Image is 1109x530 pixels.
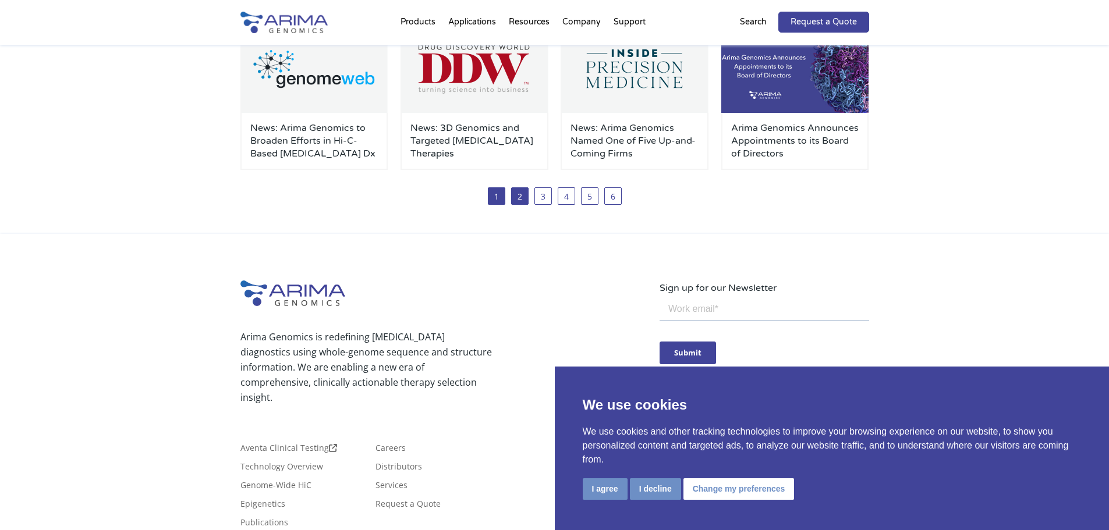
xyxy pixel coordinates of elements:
span: 1 [488,187,505,205]
iframe: Form 0 [660,296,869,372]
a: Aventa Clinical Testing [240,444,337,457]
p: Sign up for our Newsletter [660,280,869,296]
a: 5 [581,187,598,205]
a: Epigenetics [240,500,285,513]
a: Technology Overview [240,463,323,475]
p: We use cookies [583,394,1082,415]
img: Arima-Genomics-logo [240,12,328,33]
a: News: Arima Genomics to Broaden Efforts in Hi-C-Based [MEDICAL_DATA] Dx [250,122,378,160]
a: 2 [511,187,529,205]
img: Board-members-500x300.jpg [721,24,869,113]
p: We use cookies and other tracking technologies to improve your browsing experience on our website... [583,425,1082,467]
img: Inside-Precision-Medicine_Logo-500x300.png [561,24,708,113]
img: Arima-Genomics-logo [240,280,345,306]
p: Search [740,15,767,30]
img: Drug-Discovery-World_Logo-500x300.png [401,24,548,113]
a: Arima Genomics Announces Appointments to its Board of Directors [731,122,859,160]
img: GenomeWeb_Press-Release_Logo-500x300.png [240,24,388,113]
button: I decline [630,478,681,500]
a: Genome-Wide HiC [240,481,311,494]
button: I agree [583,478,628,500]
a: Request a Quote [375,500,441,513]
button: Change my preferences [683,478,795,500]
a: 3 [534,187,552,205]
a: Careers [375,444,406,457]
a: 4 [558,187,575,205]
a: Services [375,481,408,494]
a: 6 [604,187,622,205]
a: Request a Quote [778,12,869,33]
a: News: 3D Genomics and Targeted [MEDICAL_DATA] Therapies [410,122,538,160]
a: News: Arima Genomics Named One of Five Up-and-Coming Firms [571,122,699,160]
p: Arima Genomics is redefining [MEDICAL_DATA] diagnostics using whole-genome sequence and structure... [240,329,492,405]
a: Distributors [375,463,422,475]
